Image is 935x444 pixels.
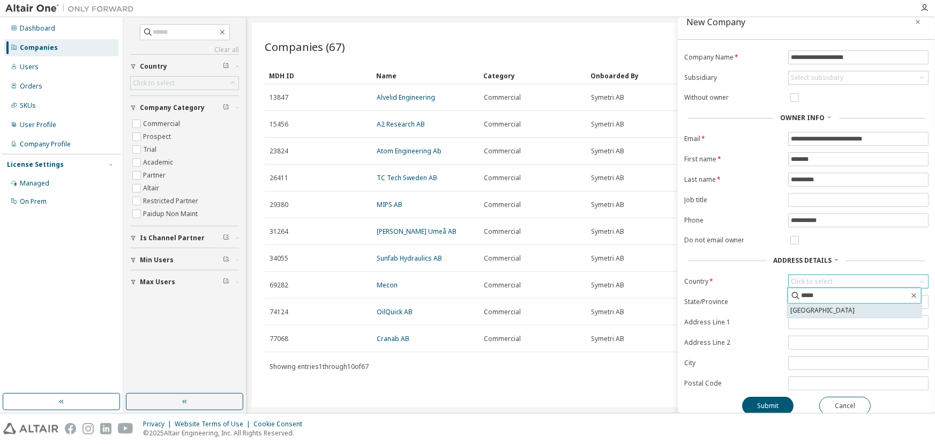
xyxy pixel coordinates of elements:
[270,335,288,343] span: 77068
[65,423,76,434] img: facebook.svg
[684,277,782,286] label: Country
[270,308,288,316] span: 74124
[3,423,58,434] img: altair_logo.svg
[20,197,47,206] div: On Prem
[143,156,175,169] label: Academic
[270,281,288,290] span: 69282
[130,55,239,78] button: Country
[377,93,435,102] a: Alvelid Engineering
[143,143,159,156] label: Trial
[791,277,833,286] div: Click to select
[20,82,42,91] div: Orders
[484,335,521,343] span: Commercial
[789,71,928,84] div: Select subsidiary
[591,147,624,156] span: Symetri AB
[143,117,182,130] label: Commercial
[377,146,442,156] a: Atom Engineering Ab
[484,227,521,236] span: Commercial
[270,227,288,236] span: 31264
[377,200,402,209] a: MIPS AB
[143,208,200,220] label: Paidup Non Maint
[143,428,309,438] p: © 2025 Altair Engineering, Inc. All Rights Reserved.
[270,362,369,371] span: Showing entries 1 through 10 of 67
[684,298,782,306] label: State/Province
[591,227,624,236] span: Symetri AB
[140,62,167,71] span: Country
[130,46,239,54] a: Clear all
[819,397,871,415] button: Cancel
[684,216,782,225] label: Phone
[118,423,133,434] img: youtube.svg
[377,227,457,236] a: [PERSON_NAME] Umeå AB
[223,103,229,112] span: Clear filter
[484,254,521,263] span: Commercial
[791,73,843,82] div: Select subsidiary
[684,135,782,143] label: Email
[20,43,58,52] div: Companies
[140,234,205,242] span: Is Channel Partner
[143,130,173,143] label: Prospect
[253,420,309,428] div: Cookie Consent
[377,334,409,343] a: Cranab AB
[591,308,624,316] span: Symetri AB
[484,174,521,182] span: Commercial
[270,254,288,263] span: 34055
[140,256,174,264] span: Min Users
[684,196,782,204] label: Job title
[223,278,229,286] span: Clear filter
[590,67,689,84] div: Onboarded By
[591,281,624,290] span: Symetri AB
[684,379,782,388] label: Postal Code
[684,236,782,245] label: Do not email owner
[591,335,624,343] span: Symetri AB
[484,281,521,290] span: Commercial
[131,77,238,90] div: Click to select
[484,308,521,316] span: Commercial
[377,173,437,182] a: TC Tech Sweden AB
[130,248,239,272] button: Min Users
[100,423,111,434] img: linkedin.svg
[270,147,288,156] span: 23824
[788,304,922,317] li: [GEOGRAPHIC_DATA]
[83,423,94,434] img: instagram.svg
[143,169,168,182] label: Partner
[484,93,521,102] span: Commercial
[270,120,288,129] span: 15456
[377,280,398,290] a: Mecon
[270,93,288,102] span: 13847
[377,307,413,316] a: OilQuick AB
[143,195,200,208] label: Restricted Partner
[140,103,205,112] span: Company Category
[376,67,475,84] div: Name
[483,67,582,84] div: Category
[270,174,288,182] span: 26411
[20,63,39,71] div: Users
[686,18,745,26] div: New Company
[591,120,624,129] span: Symetri AB
[20,24,55,33] div: Dashboard
[133,79,175,87] div: Click to select
[20,121,56,129] div: User Profile
[684,175,782,184] label: Last name
[223,234,229,242] span: Clear filter
[742,397,794,415] button: Submit
[223,62,229,71] span: Clear filter
[265,39,345,54] span: Companies (67)
[773,256,832,265] span: Address Details
[143,420,175,428] div: Privacy
[130,96,239,120] button: Company Category
[20,140,71,149] div: Company Profile
[684,73,782,82] label: Subsidiary
[377,120,425,129] a: A2 Research AB
[223,256,229,264] span: Clear filter
[269,67,368,84] div: MDH ID
[143,182,161,195] label: Altair
[20,179,49,188] div: Managed
[684,53,782,62] label: Company Name
[684,318,782,327] label: Address Line 1
[591,174,624,182] span: Symetri AB
[591,93,624,102] span: Symetri AB
[130,226,239,250] button: Is Channel Partner
[140,278,175,286] span: Max Users
[591,201,624,209] span: Symetri AB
